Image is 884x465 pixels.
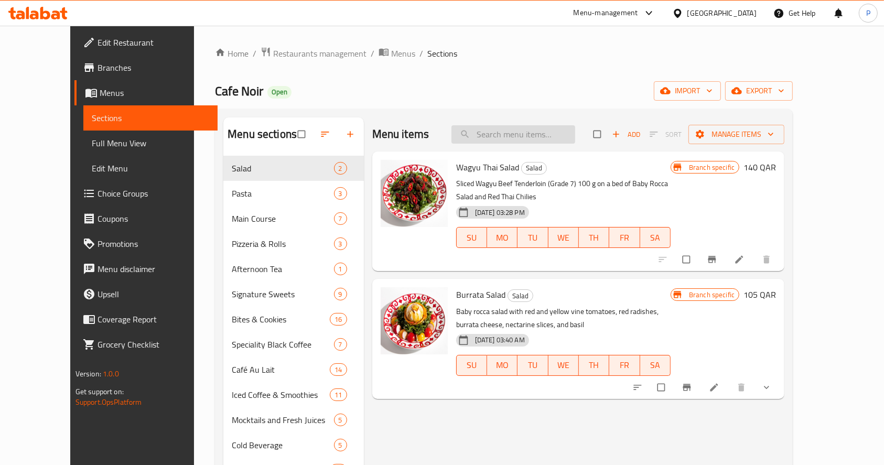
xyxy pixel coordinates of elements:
a: Upsell [74,282,218,307]
span: Bites & Cookies [232,313,330,326]
h6: 105 QAR [743,287,776,302]
span: Speciality Black Coffee [232,338,333,351]
span: Select all sections [292,124,314,144]
span: Branch specific [685,163,739,172]
span: [DATE] 03:28 PM [471,208,529,218]
span: 5 [335,415,347,425]
span: Add item [609,126,643,143]
div: Salad2 [223,156,364,181]
button: delete [755,248,780,271]
span: 7 [335,214,347,224]
button: Add section [339,123,364,146]
div: Iced Coffee & Smoothies [232,388,330,401]
span: 3 [335,189,347,199]
a: Restaurants management [261,47,366,60]
span: Full Menu View [92,137,210,149]
li: / [253,47,256,60]
span: Select section [587,124,609,144]
div: items [334,439,347,451]
img: Wagyu Thai Salad [381,160,448,227]
span: FR [613,230,635,245]
span: Sort sections [314,123,339,146]
img: Burrata Salad [381,287,448,354]
a: Edit menu item [734,254,747,265]
div: Salad [508,289,533,302]
a: Grocery Checklist [74,332,218,357]
div: Pasta3 [223,181,364,206]
span: Menus [391,47,415,60]
span: Main Course [232,212,333,225]
span: MO [491,230,513,245]
span: Cafe Noir [215,79,263,103]
span: 11 [330,390,346,400]
div: Afternoon Tea1 [223,256,364,282]
button: TH [579,227,609,248]
div: Main Course7 [223,206,364,231]
div: Mocktails and Fresh Juices5 [223,407,364,432]
span: FR [613,358,635,373]
div: items [330,388,347,401]
div: items [334,187,347,200]
span: 9 [335,289,347,299]
div: items [330,363,347,376]
div: items [330,313,347,326]
span: 14 [330,365,346,375]
div: Café Au Lait [232,363,330,376]
a: Full Menu View [83,131,218,156]
span: Choice Groups [98,187,210,200]
span: Cold Beverage [232,439,333,451]
a: Choice Groups [74,181,218,206]
a: Coupons [74,206,218,231]
div: Speciality Black Coffee7 [223,332,364,357]
button: Branch-specific-item [700,248,726,271]
button: WE [548,355,579,376]
span: Version: [76,367,101,381]
div: Cold Beverage5 [223,432,364,458]
a: Edit Menu [83,156,218,181]
button: export [725,81,793,101]
span: SA [644,230,666,245]
span: 5 [335,440,347,450]
div: Pizzeria & Rolls3 [223,231,364,256]
div: items [334,212,347,225]
button: delete [730,376,755,399]
span: Menu disclaimer [98,263,210,275]
h6: 140 QAR [743,160,776,175]
span: Afternoon Tea [232,263,333,275]
div: Pizzeria & Rolls [232,237,333,250]
button: Add [609,126,643,143]
div: Open [267,86,292,99]
button: FR [609,227,640,248]
span: Menus [100,86,210,99]
button: SU [456,227,487,248]
div: items [334,338,347,351]
a: Coverage Report [74,307,218,332]
span: Sections [427,47,457,60]
span: SA [644,358,666,373]
span: Edit Restaurant [98,36,210,49]
span: Salad [508,290,533,302]
div: Iced Coffee & Smoothies11 [223,382,364,407]
span: Select section first [643,126,688,143]
span: Wagyu Thai Salad [456,159,519,175]
span: WE [553,358,575,373]
div: Signature Sweets [232,288,333,300]
a: Support.OpsPlatform [76,395,142,409]
button: WE [548,227,579,248]
div: items [334,263,347,275]
button: Manage items [688,125,784,144]
div: items [334,162,347,175]
span: Manage items [697,128,776,141]
span: Sections [92,112,210,124]
span: Mocktails and Fresh Juices [232,414,333,426]
span: 2 [335,164,347,174]
li: / [371,47,374,60]
a: Sections [83,105,218,131]
div: Salad [232,162,333,175]
span: Pasta [232,187,333,200]
a: Menu disclaimer [74,256,218,282]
